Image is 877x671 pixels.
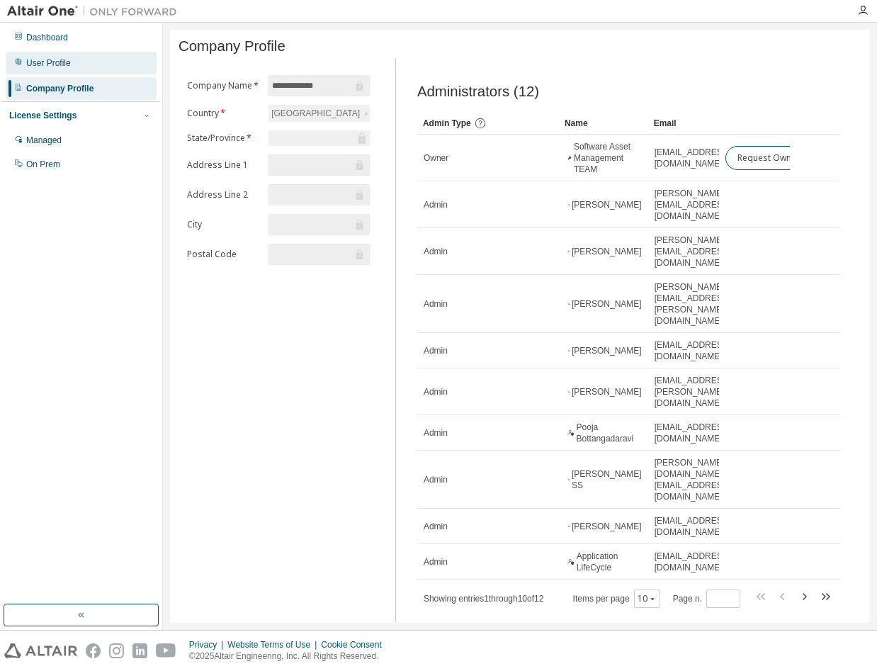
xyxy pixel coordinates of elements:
[26,83,94,94] div: Company Profile
[187,132,260,144] label: State/Province
[321,639,390,650] div: Cookie Consent
[109,643,124,658] img: instagram.svg
[572,521,642,532] span: [PERSON_NAME]
[26,32,68,43] div: Dashboard
[573,590,660,608] span: Items per page
[423,118,471,128] span: Admin Type
[187,108,260,119] label: Country
[189,650,390,662] p: © 2025 Altair Engineering, Inc. All Rights Reserved.
[4,643,77,658] img: altair_logo.svg
[577,422,642,444] span: Pooja Bottangadaravi
[655,235,730,269] span: [PERSON_NAME][EMAIL_ADDRESS][DOMAIN_NAME]
[655,422,730,444] span: [EMAIL_ADDRESS][DOMAIN_NAME]
[655,147,730,169] span: [EMAIL_ADDRESS][DOMAIN_NAME]
[565,112,643,135] div: Name
[187,249,260,260] label: Postal Code
[424,474,448,485] span: Admin
[655,188,730,222] span: [PERSON_NAME][EMAIL_ADDRESS][DOMAIN_NAME]
[655,515,730,538] span: [EMAIL_ADDRESS][DOMAIN_NAME]
[424,386,448,397] span: Admin
[655,551,730,573] span: [EMAIL_ADDRESS][DOMAIN_NAME]
[574,141,642,175] span: Software Asset Management TEAM
[269,106,362,121] div: [GEOGRAPHIC_DATA]
[227,639,321,650] div: Website Terms of Use
[572,468,642,491] span: [PERSON_NAME] SS
[156,643,176,658] img: youtube.svg
[9,110,77,121] div: License Settings
[655,281,730,327] span: [PERSON_NAME][EMAIL_ADDRESS][PERSON_NAME][DOMAIN_NAME]
[26,159,60,170] div: On Prem
[424,556,448,568] span: Admin
[572,345,642,356] span: [PERSON_NAME]
[655,339,730,362] span: [EMAIL_ADDRESS][DOMAIN_NAME]
[638,593,657,604] button: 10
[417,84,539,100] span: Administrators (12)
[655,457,730,502] span: [PERSON_NAME][DOMAIN_NAME][EMAIL_ADDRESS][DOMAIN_NAME]
[424,427,448,439] span: Admin
[86,643,101,658] img: facebook.svg
[572,246,642,257] span: [PERSON_NAME]
[572,386,642,397] span: [PERSON_NAME]
[424,152,448,164] span: Owner
[424,199,448,210] span: Admin
[187,80,260,91] label: Company Name
[424,521,448,532] span: Admin
[132,643,147,658] img: linkedin.svg
[673,590,740,608] span: Page n.
[268,105,370,122] div: [GEOGRAPHIC_DATA]
[189,639,227,650] div: Privacy
[572,298,642,310] span: [PERSON_NAME]
[7,4,184,18] img: Altair One
[577,551,642,573] span: Application LifeCycle
[26,57,71,69] div: User Profile
[424,246,448,257] span: Admin
[187,219,260,230] label: City
[187,189,260,201] label: Address Line 2
[179,38,285,55] span: Company Profile
[725,146,845,170] button: Request Owner Change
[654,112,713,135] div: Email
[424,345,448,356] span: Admin
[572,199,642,210] span: [PERSON_NAME]
[424,594,544,604] span: Showing entries 1 through 10 of 12
[424,298,448,310] span: Admin
[26,135,62,146] div: Managed
[655,375,730,409] span: [EMAIL_ADDRESS][PERSON_NAME][DOMAIN_NAME]
[187,159,260,171] label: Address Line 1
